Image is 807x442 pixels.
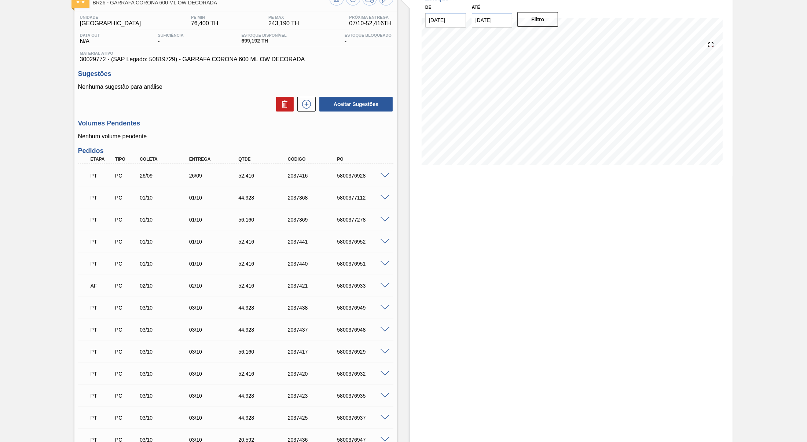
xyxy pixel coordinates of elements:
div: 03/10/2025 [187,305,243,311]
div: 5800377278 [335,217,391,223]
span: Material ativo [80,51,392,55]
span: Estoque Disponível [242,33,287,37]
button: Filtro [517,12,558,27]
div: 03/10/2025 [187,393,243,399]
p: PT [91,327,113,333]
div: Pedido de Compra [113,261,140,267]
div: Pedido de Compra [113,415,140,421]
div: Código [286,157,342,162]
span: Unidade [80,15,141,19]
div: Aguardando Faturamento [89,278,115,294]
div: 01/10/2025 [138,217,194,223]
div: 52,416 [236,239,292,245]
div: 01/10/2025 [187,195,243,201]
div: - [343,33,393,45]
span: Suficiência [158,33,183,37]
p: PT [91,393,113,399]
div: 03/10/2025 [187,371,243,377]
div: 56,160 [236,349,292,355]
div: 44,928 [236,415,292,421]
div: 01/10/2025 [138,239,194,245]
div: 2037425 [286,415,342,421]
h3: Volumes Pendentes [78,120,393,127]
div: 2037421 [286,283,342,289]
div: 5800376928 [335,173,391,179]
p: PT [91,195,113,201]
div: 2037369 [286,217,342,223]
span: 243,190 TH [268,20,299,27]
div: 56,160 [236,217,292,223]
div: 03/10/2025 [187,349,243,355]
div: Pedido de Compra [113,217,140,223]
div: 5800376949 [335,305,391,311]
span: PE MIN [191,15,218,19]
div: 2037416 [286,173,342,179]
div: 44,928 [236,327,292,333]
span: Estoque Bloqueado [345,33,392,37]
span: [GEOGRAPHIC_DATA] [80,20,141,27]
p: PT [91,305,113,311]
div: Pedido de Compra [113,371,140,377]
div: Pedido de Compra [113,349,140,355]
div: Pedido em Trânsito [89,168,115,184]
label: Até [472,5,480,10]
div: 26/09/2025 [187,173,243,179]
div: 5800377112 [335,195,391,201]
h3: Pedidos [78,147,393,155]
p: Nenhum volume pendente [78,133,393,140]
div: 02/10/2025 [187,283,243,289]
div: 5800376951 [335,261,391,267]
div: Entrega [187,157,243,162]
div: Pedido de Compra [113,173,140,179]
p: AF [91,283,113,289]
div: 5800376929 [335,349,391,355]
input: dd/mm/yyyy [472,13,513,28]
div: Etapa [89,157,115,162]
div: Pedido de Compra [113,393,140,399]
div: 01/10/2025 [187,239,243,245]
div: 44,928 [236,305,292,311]
div: 52,416 [236,261,292,267]
div: Coleta [138,157,194,162]
div: 03/10/2025 [138,371,194,377]
span: Próxima Entrega [349,15,392,19]
div: Tipo [113,157,140,162]
div: 2037423 [286,393,342,399]
div: 03/10/2025 [138,393,194,399]
p: PT [91,217,113,223]
div: Pedido de Compra [113,195,140,201]
p: PT [91,261,113,267]
p: PT [91,349,113,355]
div: 03/10/2025 [138,349,194,355]
h3: Sugestões [78,70,393,78]
div: 2037441 [286,239,342,245]
div: Pedido em Trânsito [89,410,115,426]
p: Nenhuma sugestão para análise [78,84,393,90]
div: 5800376948 [335,327,391,333]
div: Pedido em Trânsito [89,388,115,404]
div: 5800376932 [335,371,391,377]
div: 52,416 [236,371,292,377]
div: Pedido de Compra [113,305,140,311]
div: 5800376933 [335,283,391,289]
p: PT [91,415,113,421]
div: 2037437 [286,327,342,333]
div: Pedido de Compra [113,327,140,333]
div: 01/10/2025 [187,261,243,267]
div: 44,928 [236,195,292,201]
div: 26/09/2025 [138,173,194,179]
div: Qtde [236,157,292,162]
div: Pedido em Trânsito [89,300,115,316]
div: 01/10/2025 [187,217,243,223]
span: 699,192 TH [242,38,287,44]
div: Pedido em Trânsito [89,322,115,338]
div: 03/10/2025 [187,415,243,421]
span: 30029772 - (SAP Legado: 50819729) - GARRAFA CORONA 600 ML OW DECORADA [80,56,392,63]
div: 5800376935 [335,393,391,399]
div: Pedido de Compra [113,239,140,245]
div: Pedido em Trânsito [89,190,115,206]
div: PO [335,157,391,162]
input: dd/mm/yyyy [425,13,466,28]
div: 2037368 [286,195,342,201]
span: PE MAX [268,15,299,19]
